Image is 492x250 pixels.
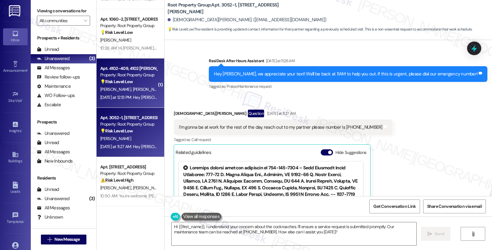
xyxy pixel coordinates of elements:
strong: 💡 Risk Level: Low [100,30,133,35]
div: Review follow-ups [37,74,80,80]
div: [DATE] at 11:27 AM: Hey [PERSON_NAME], we appreciate your text! We'll be back at 11AM to help you... [100,144,376,149]
div: [DATE] at 11:26 AM [264,58,295,64]
a: Leads [3,180,28,196]
div: Unread [37,139,59,146]
button: Share Conversation via email [423,200,486,213]
strong: 💡 Risk Level: Low [168,27,193,32]
div: Residents [31,175,96,181]
a: Inbox [3,28,28,45]
div: (3) [88,194,97,204]
span: • [24,219,25,223]
b: Root Property Group: Apt. 3052-1, [STREET_ADDRESS][PERSON_NAME] [168,2,291,15]
span: [PERSON_NAME] [100,87,133,92]
span: • [27,67,28,72]
span: : The resident is providing updated contact information for their partner regarding a previously ... [168,26,472,33]
div: Prospects [31,119,96,125]
span: Send [434,231,444,237]
div: All Messages [37,149,70,155]
span: Get Conversation Link [373,203,416,210]
div: [DATE] at 11:27 AM [266,110,296,117]
span: [PERSON_NAME] [100,136,131,141]
span: [PERSON_NAME] [100,37,131,43]
div: Tagged as: [209,82,487,91]
span: • [22,98,23,102]
span: Share Conversation via email [427,203,482,210]
button: Get Conversation Link [369,200,420,213]
a: Insights • [3,119,28,136]
img: ResiDesk Logo [9,5,22,17]
strong: 💡 Risk Level: Low [100,79,133,84]
div: Property: Root Property Group [100,72,157,78]
div: Hey [PERSON_NAME], we appreciate your text! We'll be back at 11AM to help you out. If this is urg... [214,71,478,77]
div: Maintenance [37,83,71,90]
span: • [21,128,22,132]
div: Apt. 1060-2, [STREET_ADDRESS] [100,16,157,22]
a: Site Visit • [3,89,28,106]
strong: ⚠️ Risk Level: High [100,177,133,183]
div: Property: Root Property Group [100,22,157,29]
span: [PERSON_NAME] [133,185,164,191]
div: All Messages [37,205,70,211]
a: Templates • [3,210,28,227]
div: [DATE] at 12:13 PM: Hey [PERSON_NAME] and [PERSON_NAME], we appreciate your text! We'll be back a... [100,95,416,100]
div: Related guidelines [176,149,211,158]
div: [DEMOGRAPHIC_DATA][PERSON_NAME]. ([EMAIL_ADDRESS][DOMAIN_NAME]) [168,17,326,23]
span: [PERSON_NAME] [100,185,133,191]
div: Unknown [37,214,63,220]
div: [DEMOGRAPHIC_DATA][PERSON_NAME] [174,110,392,119]
i:  [471,232,475,236]
div: (3) [88,54,97,63]
div: Unanswered [37,55,69,62]
span: Maintenance request [237,84,272,89]
div: Unanswered [37,130,69,137]
input: All communities [40,16,80,26]
div: Question [248,110,264,117]
div: I'm gonna be at work for the rest of the day, reach out to my partner please number is [PHONE_NUM... [179,124,382,131]
span: New Message [54,236,80,243]
button: New Message [41,235,86,244]
div: Property: Root Property Group [100,170,157,177]
button: Send [421,227,451,241]
div: New Inbounds [37,158,73,164]
div: 10:50 AM: You're welcome, [PERSON_NAME]! [100,193,180,199]
i:  [47,237,52,242]
div: Prospects + Residents [31,35,96,41]
div: Unread [37,46,59,53]
div: Unanswered [37,196,69,202]
i:  [427,232,432,236]
textarea: Hi {{first_name}}, I understand your concern about the cockroaches. I'll ensure a service request... [172,222,416,245]
span: Call request [192,137,211,142]
span: [PERSON_NAME] [133,87,164,92]
div: ResiDesk After Hours Assistant [209,58,487,66]
label: Hide Suggestions [335,149,367,156]
i:  [84,18,87,23]
div: Tagged as: [174,135,392,144]
div: WO Follow-ups [37,92,75,99]
div: All Messages [37,65,70,71]
div: Apt. 4102-409, 4102 [PERSON_NAME] [100,65,157,72]
div: Property: Root Property Group [100,121,157,127]
strong: 💡 Risk Level: Low [100,128,133,134]
div: Escalate [37,102,61,108]
div: Unread [37,186,59,193]
label: Viewing conversations for [37,6,90,16]
span: Praise , [227,84,237,89]
div: Apt. 3052-1, [STREET_ADDRESS][PERSON_NAME] [100,115,157,121]
div: Apt. [STREET_ADDRESS] [100,164,157,170]
a: Buildings [3,149,28,166]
